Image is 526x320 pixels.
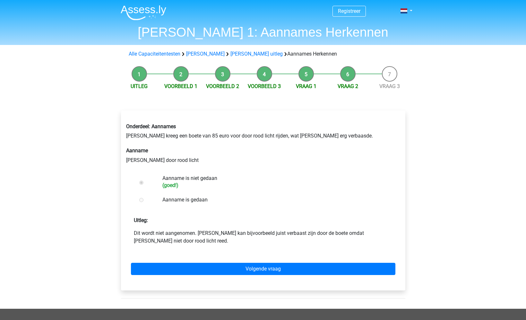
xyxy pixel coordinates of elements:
[126,123,400,129] h6: Onderdeel: Aannames
[126,147,400,154] h6: Aanname
[186,51,225,57] a: [PERSON_NAME]
[131,263,395,275] a: Volgende vraag
[129,51,180,57] a: Alle Capaciteitentesten
[379,83,400,89] a: Vraag 3
[230,51,283,57] a: [PERSON_NAME] uitleg
[296,83,316,89] a: Vraag 1
[134,217,148,223] strong: Uitleg:
[338,83,358,89] a: Vraag 2
[338,8,360,14] a: Registreer
[162,182,384,188] h6: (goed!)
[206,83,239,89] a: Voorbeeld 2
[131,83,148,89] a: Uitleg
[248,83,281,89] a: Voorbeeld 3
[126,50,400,58] div: Aannames Herkennen
[116,24,411,40] h1: [PERSON_NAME] 1: Aannames Herkennen
[162,174,384,188] label: Aanname is niet gedaan
[164,83,197,89] a: Voorbeeld 1
[134,229,392,245] p: Dit wordt niet aangenomen. [PERSON_NAME] kan bijvoorbeeld juist verbaast zijn door de boete omdat...
[162,196,384,204] label: Aanname is gedaan
[121,118,405,169] div: [PERSON_NAME] kreeg een boete van 85 euro voor door rood licht rijden, wat [PERSON_NAME] erg verb...
[121,5,166,20] img: Assessly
